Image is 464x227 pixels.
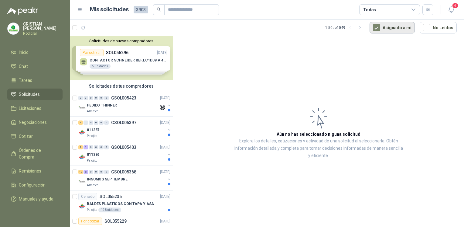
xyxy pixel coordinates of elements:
div: 0 [89,96,93,100]
div: 1 [84,145,88,149]
span: Configuración [19,182,46,188]
div: 0 [94,145,98,149]
p: [DATE] [160,120,170,126]
a: Inicio [7,47,63,58]
span: Cotizar [19,133,33,140]
p: GSOL005368 [111,170,136,174]
span: Manuales y ayuda [19,196,53,202]
a: Licitaciones [7,103,63,114]
button: No Leídos [420,22,457,33]
a: Órdenes de Compra [7,145,63,163]
h1: Mis solicitudes [90,5,129,14]
img: Company Logo [78,203,86,210]
img: Company Logo [8,23,19,34]
span: Licitaciones [19,105,41,112]
div: 0 [104,96,109,100]
p: 011386 [87,152,99,158]
p: Explora los detalles, cotizaciones y actividad de una solicitud al seleccionarla. Obtén informaci... [234,138,403,159]
img: Company Logo [78,129,86,136]
span: search [157,7,161,12]
p: [DATE] [160,145,170,150]
p: CRISTIAN [PERSON_NAME] [23,22,63,30]
div: 2 [84,170,88,174]
span: Negociaciones [19,119,47,126]
div: Cerrado [78,193,97,200]
img: Logo peakr [7,7,38,15]
a: Configuración [7,179,63,191]
span: Solicitudes [19,91,40,98]
div: 0 [84,120,88,125]
div: 3 [78,120,83,125]
button: Solicitudes de nuevos compradores [72,39,170,43]
p: [DATE] [160,95,170,101]
img: Company Logo [78,153,86,161]
div: 1 [78,145,83,149]
div: 0 [94,96,98,100]
p: Patojito [87,208,97,212]
span: Remisiones [19,168,41,174]
a: 1 1 0 0 0 0 GSOL005403[DATE] Company Logo011386Patojito [78,144,172,163]
div: Solicitudes de nuevos compradoresPor cotizarSOL055296[DATE] CONTACTOR SCHNEIDER REF.LC1D09 A 440V... [70,36,173,80]
p: [DATE] [160,169,170,175]
div: 0 [94,170,98,174]
span: 3903 [134,6,148,13]
div: 0 [99,145,104,149]
div: 0 [99,120,104,125]
div: Todas [363,6,376,13]
p: Patojito [87,158,97,163]
div: 0 [78,96,83,100]
a: Chat [7,61,63,72]
p: GSOL005423 [111,96,136,100]
p: [DATE] [160,218,170,224]
p: PEDIDO THINNER [87,103,117,108]
span: Inicio [19,49,29,56]
a: Remisiones [7,165,63,177]
div: 12 [78,170,83,174]
a: Solicitudes [7,89,63,100]
p: 011387 [87,127,99,133]
div: 0 [99,96,104,100]
div: 0 [104,170,109,174]
div: 0 [94,120,98,125]
p: Almatec [87,183,98,188]
h3: Aún no has seleccionado niguna solicitud [277,131,360,138]
a: 12 2 0 0 0 0 GSOL005368[DATE] Company LogoINSUMOS SEPTIEMBREAlmatec [78,168,172,188]
button: 4 [446,4,457,15]
div: 0 [84,96,88,100]
div: 0 [104,120,109,125]
p: BALDES PLASTICOS CON TAPA Y ASA [87,201,154,207]
div: 1 - 50 de 1049 [325,23,365,33]
p: Almatec [87,109,98,114]
a: Negociaciones [7,117,63,128]
div: 0 [89,120,93,125]
a: Cotizar [7,131,63,142]
div: Solicitudes de tus compradores [70,80,173,92]
p: GSOL005403 [111,145,136,149]
div: 0 [89,145,93,149]
span: 4 [452,3,459,9]
div: 12 Unidades [98,208,121,212]
p: SOL055235 [100,194,122,199]
span: Chat [19,63,28,70]
p: Patojito [87,134,97,138]
a: CerradoSOL055235[DATE] Company LogoBALDES PLASTICOS CON TAPA Y ASAPatojito12 Unidades [70,190,173,215]
span: Órdenes de Compra [19,147,57,160]
div: 0 [89,170,93,174]
p: [DATE] [160,194,170,200]
p: GSOL005397 [111,120,136,125]
button: Asignado a mi [370,22,415,33]
p: Rodiclar [23,32,63,35]
img: Company Logo [78,178,86,185]
p: SOL055229 [104,219,127,223]
a: Tareas [7,75,63,86]
span: Tareas [19,77,32,84]
img: Company Logo [78,104,86,111]
div: Por cotizar [78,218,102,225]
p: INSUMOS SEPTIEMBRE [87,176,128,182]
a: 3 0 0 0 0 0 GSOL005397[DATE] Company Logo011387Patojito [78,119,172,138]
div: 0 [104,145,109,149]
a: Manuales y ayuda [7,193,63,205]
div: 0 [99,170,104,174]
a: 0 0 0 0 0 0 GSOL005423[DATE] Company LogoPEDIDO THINNERAlmatec [78,94,172,114]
